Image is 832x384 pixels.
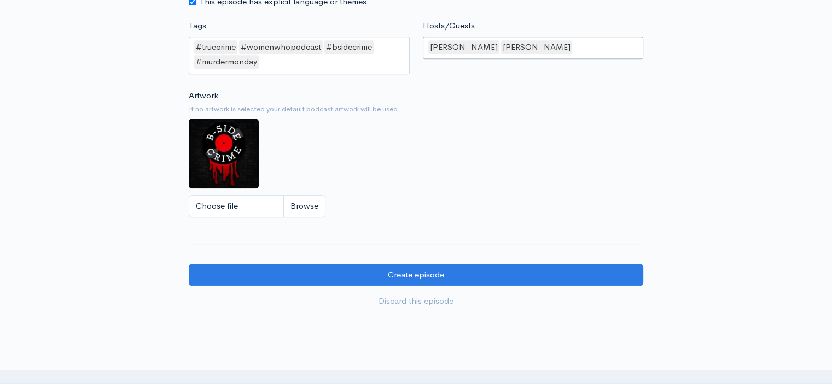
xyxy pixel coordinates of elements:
[189,104,643,115] small: If no artwork is selected your default podcast artwork will be used
[501,40,572,54] div: [PERSON_NAME]
[239,40,323,54] div: #womenwhopodcast
[194,40,237,54] div: #truecrime
[423,20,475,32] label: Hosts/Guests
[189,264,643,286] input: Create episode
[189,90,218,102] label: Artwork
[428,40,499,54] div: [PERSON_NAME]
[189,290,643,312] a: Discard this episode
[194,55,259,69] div: #murdermonday
[324,40,374,54] div: #bsidecrime
[189,20,206,32] label: Tags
